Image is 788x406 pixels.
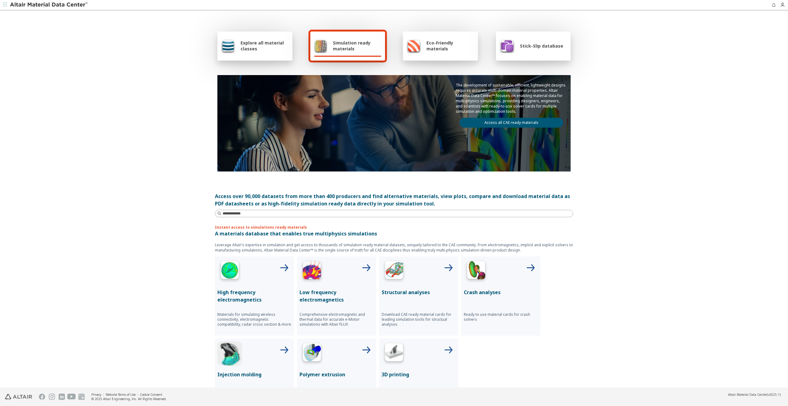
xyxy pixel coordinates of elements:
[461,256,540,336] button: Crash Analyses IconCrash analysesReady to use material cards for crash solvers
[333,40,381,52] span: Simulation ready materials
[217,341,242,366] img: Injection Molding Icon
[215,256,294,336] button: High Frequency IconHigh frequency electromagneticsMaterials for simulating wireless connectivity,...
[221,38,235,53] img: Explore all material classes
[297,256,376,336] button: Low Frequency IconLow frequency electromagneticsComprehensive electromagnetic and thermal data fo...
[300,371,374,378] p: Polymer extrusion
[215,192,573,207] div: Access over 90,000 datasets from more than 400 producers and find alternative materials, view plo...
[459,118,563,128] a: Access all CAE ready materials
[217,371,291,378] p: Injection molding
[217,259,242,284] img: High Frequency Icon
[10,2,89,8] img: Altair Material Data Center
[382,259,406,284] img: Structural Analyses Icon
[500,38,514,53] img: Stick-Slip database
[728,392,767,397] span: Altair Material Data Center
[382,371,456,378] p: 3D printing
[300,312,374,327] p: Comprehensive electromagnetic and thermal data for accurate e-Motor simulations with Altair FLUX
[379,256,458,336] button: Structural Analyses IconStructural analysesDownload CAE ready material cards for leading simulati...
[728,392,781,397] div: (v2025.1)
[217,289,291,303] p: High frequency electromagnetics
[300,341,324,366] img: Polymer Extrusion Icon
[520,43,563,49] span: Stick-Slip database
[106,392,136,397] a: Website Terms of Use
[91,392,101,397] a: Privacy
[407,38,421,53] img: Eco-Friendly materials
[382,312,456,327] p: Download CAE ready material cards for leading simulation tools for structual analyses
[464,312,538,322] p: Ready to use material cards for crash solvers
[426,40,474,52] span: Eco-Friendly materials
[382,341,406,366] img: 3D Printing Icon
[382,289,456,296] p: Structural analyses
[456,82,567,114] p: The development of sustainable, efficient, lightweight designs requires accurate multi-domain mat...
[217,312,291,327] p: Materials for simulating wireless connectivity, electromagnetic compatibility, radar cross sectio...
[5,394,32,400] img: Altair Engineering
[314,38,327,53] img: Simulation ready materials
[241,40,289,52] span: Explore all material classes
[464,289,538,296] p: Crash analyses
[464,259,488,284] img: Crash Analyses Icon
[215,230,573,237] p: A materials database that enables true multiphysics simulations
[215,225,573,230] p: Instant access to simulations ready materials
[300,289,374,303] p: Low frequency electromagnetics
[215,242,573,253] p: Leverage Altair’s expertise in simulation and get access to thousands of simulation ready materia...
[91,397,167,401] div: © 2025 Altair Engineering, Inc. All Rights Reserved.
[300,259,324,284] img: Low Frequency Icon
[140,392,162,397] a: Cookie Consent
